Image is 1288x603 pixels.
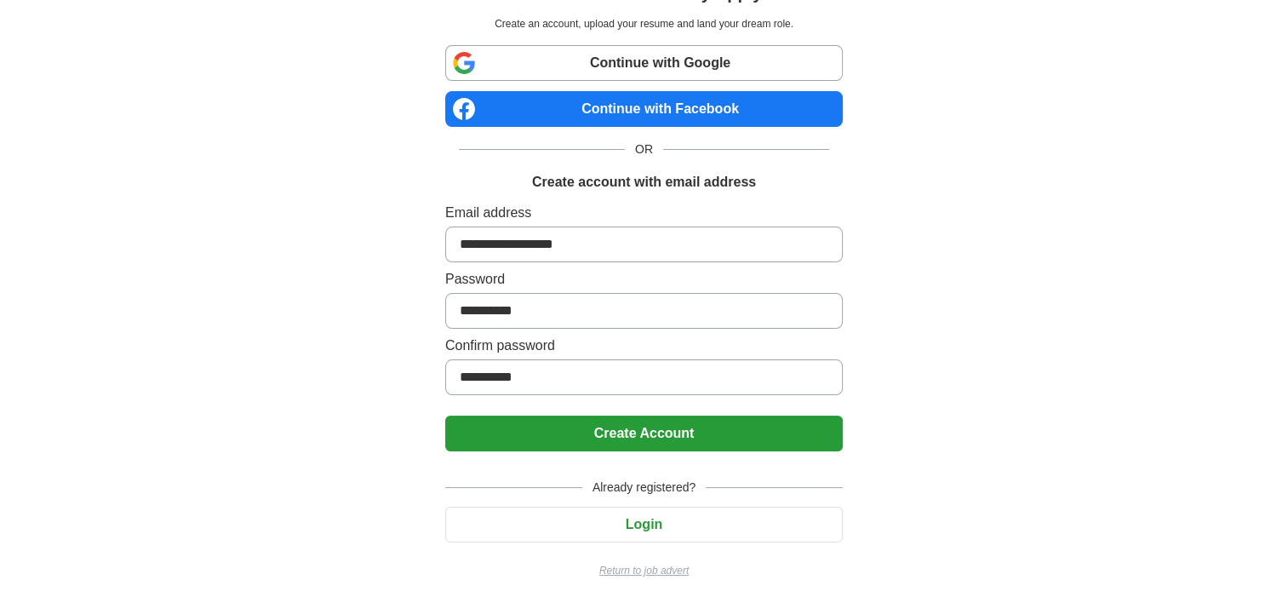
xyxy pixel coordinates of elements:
[445,563,843,578] a: Return to job advert
[445,517,843,531] a: Login
[625,141,663,158] span: OR
[445,91,843,127] a: Continue with Facebook
[445,507,843,543] button: Login
[532,172,756,192] h1: Create account with email address
[445,416,843,451] button: Create Account
[582,479,706,497] span: Already registered?
[445,45,843,81] a: Continue with Google
[449,16,839,32] p: Create an account, upload your resume and land your dream role.
[445,336,843,356] label: Confirm password
[445,203,843,223] label: Email address
[445,269,843,290] label: Password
